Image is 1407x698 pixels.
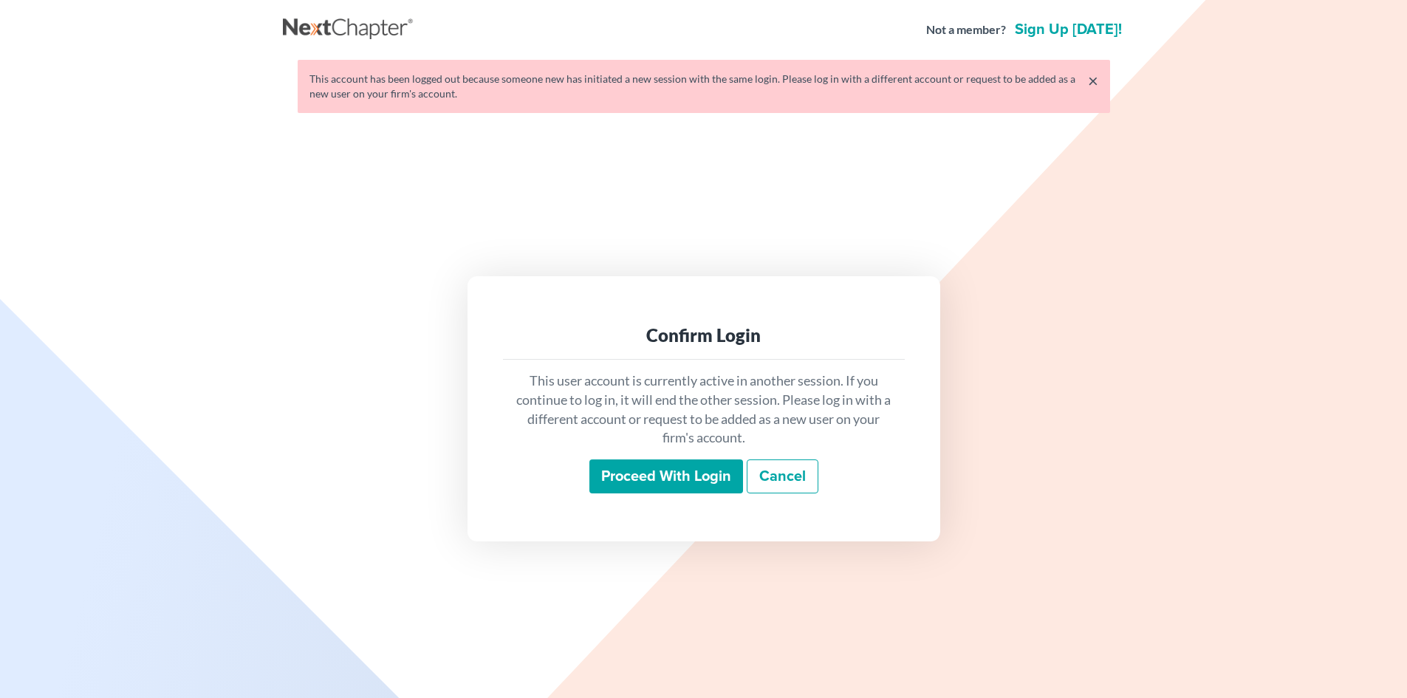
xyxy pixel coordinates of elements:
[1088,72,1098,89] a: ×
[515,324,893,347] div: Confirm Login
[747,459,818,493] a: Cancel
[589,459,743,493] input: Proceed with login
[309,72,1098,101] div: This account has been logged out because someone new has initiated a new session with the same lo...
[515,372,893,448] p: This user account is currently active in another session. If you continue to log in, it will end ...
[926,21,1006,38] strong: Not a member?
[1012,22,1125,37] a: Sign up [DATE]!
